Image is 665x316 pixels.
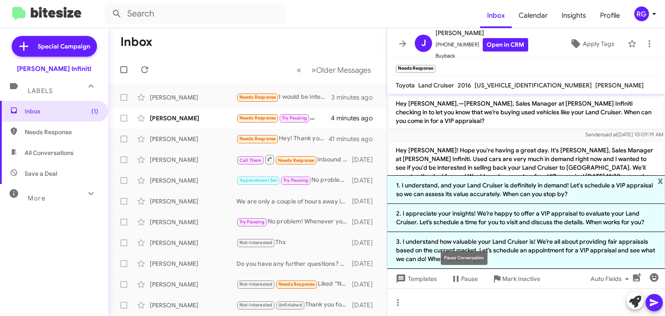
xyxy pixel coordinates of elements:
span: [PERSON_NAME] [595,81,644,89]
span: [PHONE_NUMBER] [436,38,528,52]
div: [DATE] [352,197,380,206]
div: RG [634,6,649,21]
p: Hey [PERSON_NAME]! Hope you're having a great day. It's [PERSON_NAME], Sales Manager at [PERSON_N... [389,142,663,193]
p: Hey [PERSON_NAME],—[PERSON_NAME], Sales Manager at [PERSON_NAME] Infiniti checking in to let you ... [389,96,663,129]
span: All Conversations [25,148,74,157]
div: [PERSON_NAME] [150,135,236,143]
small: Needs Response [396,65,436,73]
span: Try Pausing [282,115,307,121]
span: J [421,36,426,50]
input: Search [105,3,287,24]
span: « [297,64,301,75]
div: 4 minutes ago [331,114,380,123]
li: 2. I appreciate your insights! We’re happy to offer a VIP appraisal to evaluate your Land Cruiser... [387,204,665,232]
span: Sender [DATE] 10:09:19 AM [585,131,663,138]
button: Previous [291,61,307,79]
a: Profile [593,3,627,28]
div: [PERSON_NAME] [150,176,236,185]
span: Apply Tags [583,36,614,52]
div: [DATE] [352,301,380,310]
span: [US_VEHICLE_IDENTIFICATION_NUMBER] [475,81,592,89]
div: Hey! Thank you! Sure, I'm interested! [236,134,329,144]
div: I would be interested in selling it but not for a low trade in number. You and I both know that L... [236,92,331,102]
a: Calendar [512,3,555,28]
span: Older Messages [316,65,371,75]
div: [PERSON_NAME] [150,259,236,268]
div: [PERSON_NAME] [150,301,236,310]
span: Buyback [436,52,528,60]
span: Toyota [396,81,415,89]
a: Special Campaign [12,36,97,57]
span: Special Campaign [38,42,90,51]
span: Land Cruiser [418,81,454,89]
div: [PERSON_NAME] [150,218,236,226]
div: Liked “No problem! If you change your mind in the future or want to discuss details, feel free to... [236,279,352,289]
div: Thx [236,238,352,248]
div: Inbound Call [236,154,352,165]
button: RG [627,6,655,21]
li: 1. I understand, and your Land Cruiser is definitely in demand! Let's schedule a VIP appraisal so... [387,175,665,204]
span: Mark Inactive [502,271,540,287]
div: No problem! Whenever you're ready to explore options or have questions, just reach out. We're her... [236,217,352,227]
div: [DATE] [352,259,380,268]
span: » [311,64,316,75]
span: Try Pausing [239,219,265,225]
span: Unfinished [278,302,302,308]
div: 3 minutes ago [331,93,380,102]
span: Needs Response [278,158,315,163]
div: [PERSON_NAME] [150,114,236,123]
div: No problem! When you're back in town, let me know a good time to connect. Looking forward to help... [236,175,352,185]
div: [PERSON_NAME] [150,239,236,247]
span: Save a Deal [25,169,57,178]
div: 41 minutes ago [329,135,380,143]
span: Not-Interested [239,281,273,287]
button: Templates [387,271,444,287]
li: 3. I understand how valuable your Land Cruiser is! We’re all about providing fair appraisals base... [387,232,665,269]
button: Apply Tags [560,36,623,52]
a: Open in CRM [483,38,528,52]
button: Next [306,61,376,79]
button: Auto Fields [584,271,639,287]
span: Not-Interested [239,240,273,245]
div: Do you have any further questions? Are you still in the market for a vehicle? [236,259,352,268]
div: [PERSON_NAME] [150,197,236,206]
span: Labels [28,87,53,95]
div: We are only a couple of hours away in [GEOGRAPHIC_DATA]. Which package are you looking for? [236,197,352,206]
span: [PERSON_NAME] [436,28,528,38]
div: Hello, we are currently not interested in a trade in or sell back. [236,113,331,123]
span: Needs Response [239,94,276,100]
h1: Inbox [120,35,152,49]
span: said at [602,131,617,138]
span: Needs Response [278,281,315,287]
span: More [28,194,45,202]
div: [DATE] [352,155,380,164]
div: Pause Conversation [441,251,487,265]
div: [PERSON_NAME] Infiniti [17,64,91,73]
span: Try Pausing [283,177,308,183]
span: (1) [91,107,98,116]
div: [DATE] [352,239,380,247]
div: Thank you for updating us! [236,300,352,310]
span: 2016 [458,81,471,89]
div: [DATE] [352,280,380,289]
div: [DATE] [352,218,380,226]
button: Mark Inactive [485,271,547,287]
span: Auto Fields [591,271,632,287]
span: Call Them [239,158,262,163]
span: Not-Interested [239,302,273,308]
a: Inbox [480,3,512,28]
span: Needs Response [239,115,276,121]
span: Inbox [25,107,98,116]
div: [PERSON_NAME] [150,155,236,164]
a: Insights [555,3,593,28]
div: [PERSON_NAME] [150,93,236,102]
span: Templates [394,271,437,287]
button: Pause [444,271,485,287]
nav: Page navigation example [292,61,376,79]
span: x [658,175,663,186]
span: Appointment Set [239,177,278,183]
div: [DATE] [352,176,380,185]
